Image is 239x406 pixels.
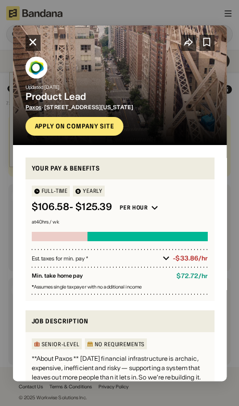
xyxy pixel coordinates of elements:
div: Per hour [120,204,148,212]
div: $ 72.72 / hr [177,272,208,279]
div: $ 106.58 - $125.39 [31,201,112,213]
div: at 40 hrs / wk [31,219,208,224]
div: Full-time [41,188,68,194]
div: Senior-Level [41,341,79,347]
div: Assumes single taxpayer with no additional income [31,284,208,289]
div: · [STREET_ADDRESS][US_STATE] [25,103,214,110]
div: Est. taxes for min. pay * [31,254,159,262]
div: Updated [DATE] [25,85,214,89]
div: Your pay & benefits [31,163,208,173]
div: Product Lead [25,91,214,102]
div: No Requirements [94,341,145,347]
div: Min. take home pay [31,272,170,279]
a: Paxos [25,103,42,110]
div: -$33.86/hr [173,254,208,261]
div: Job Description [31,316,208,326]
img: Paxos logo [25,57,47,78]
div: YEARLY [83,188,103,194]
div: Apply on company site [34,123,114,129]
